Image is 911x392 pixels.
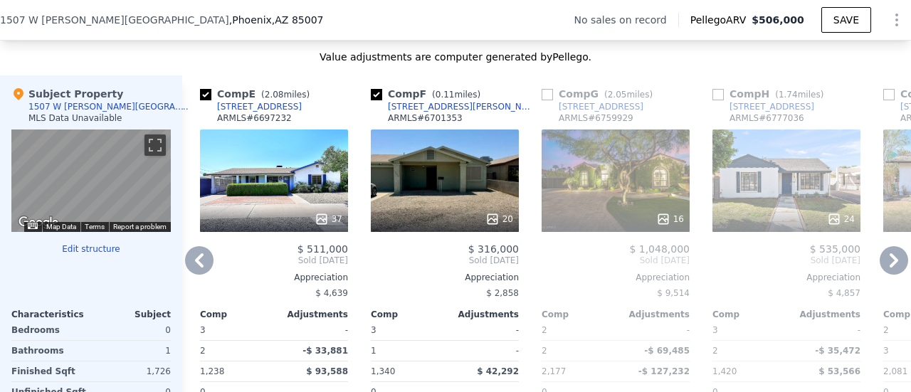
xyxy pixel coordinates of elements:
[712,101,814,112] a: [STREET_ADDRESS]
[468,243,519,255] span: $ 316,000
[315,288,348,298] span: $ 4,639
[11,243,171,255] button: Edit structure
[436,90,455,100] span: 0.11
[11,361,88,381] div: Finished Sqft
[818,366,860,376] span: $ 53,566
[256,90,315,100] span: ( miles)
[217,112,292,124] div: ARMLS # 6697232
[302,346,348,356] span: -$ 33,881
[712,272,860,283] div: Appreciation
[730,101,814,112] div: [STREET_ADDRESS]
[752,14,804,26] span: $506,000
[486,288,519,298] span: $ 2,858
[608,90,627,100] span: 2.05
[28,101,188,112] div: 1507 W [PERSON_NAME][GEOGRAPHIC_DATA]
[574,13,678,27] div: No sales on record
[91,309,171,320] div: Subject
[28,112,122,124] div: MLS Data Unavailable
[200,255,348,266] span: Sold [DATE]
[11,309,91,320] div: Characteristics
[113,223,167,231] a: Report a problem
[371,272,519,283] div: Appreciation
[274,309,348,320] div: Adjustments
[297,243,348,255] span: $ 511,000
[810,243,860,255] span: $ 535,000
[786,309,860,320] div: Adjustments
[542,309,616,320] div: Comp
[712,325,718,335] span: 3
[388,112,463,124] div: ARMLS # 6701353
[371,325,376,335] span: 3
[883,325,889,335] span: 2
[821,7,871,33] button: SAVE
[883,6,911,34] button: Show Options
[769,90,829,100] span: ( miles)
[712,255,860,266] span: Sold [DATE]
[371,309,445,320] div: Comp
[559,101,643,112] div: [STREET_ADDRESS]
[94,320,171,340] div: 0
[644,346,690,356] span: -$ 69,485
[200,87,315,101] div: Comp E
[445,309,519,320] div: Adjustments
[599,90,658,100] span: ( miles)
[277,320,348,340] div: -
[371,366,395,376] span: 1,340
[542,101,643,112] a: [STREET_ADDRESS]
[371,341,442,361] div: 1
[272,14,324,26] span: , AZ 85007
[371,87,486,101] div: Comp F
[789,320,860,340] div: -
[11,129,171,232] div: Map
[542,272,690,283] div: Appreciation
[712,87,829,101] div: Comp H
[542,341,613,361] div: 2
[200,366,224,376] span: 1,238
[265,90,284,100] span: 2.08
[144,134,166,156] button: Toggle fullscreen view
[542,366,566,376] span: 2,177
[730,112,804,124] div: ARMLS # 6777036
[15,213,62,232] img: Google
[485,212,513,226] div: 20
[629,243,690,255] span: $ 1,048,000
[315,212,342,226] div: 37
[542,255,690,266] span: Sold [DATE]
[657,288,690,298] span: $ 9,514
[618,320,690,340] div: -
[28,223,38,229] button: Keyboard shortcuts
[388,101,536,112] div: [STREET_ADDRESS][PERSON_NAME]
[200,309,274,320] div: Comp
[542,87,658,101] div: Comp G
[690,13,752,27] span: Pellego ARV
[477,366,519,376] span: $ 42,292
[200,272,348,283] div: Appreciation
[638,366,690,376] span: -$ 127,232
[11,320,88,340] div: Bedrooms
[200,341,271,361] div: 2
[448,341,519,361] div: -
[200,325,206,335] span: 3
[200,101,302,112] a: [STREET_ADDRESS]
[616,309,690,320] div: Adjustments
[827,212,855,226] div: 24
[712,341,784,361] div: 2
[828,288,860,298] span: $ 4,857
[94,341,171,361] div: 1
[371,255,519,266] span: Sold [DATE]
[11,341,88,361] div: Bathrooms
[656,212,684,226] div: 16
[426,90,486,100] span: ( miles)
[11,129,171,232] div: Street View
[85,223,105,231] a: Terms (opens in new tab)
[15,213,62,232] a: Open this area in Google Maps (opens a new window)
[712,366,737,376] span: 1,420
[94,361,171,381] div: 1,726
[306,366,348,376] span: $ 93,588
[542,325,547,335] span: 2
[559,112,633,124] div: ARMLS # 6759929
[448,320,519,340] div: -
[46,222,76,232] button: Map Data
[779,90,798,100] span: 1.74
[11,87,123,101] div: Subject Property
